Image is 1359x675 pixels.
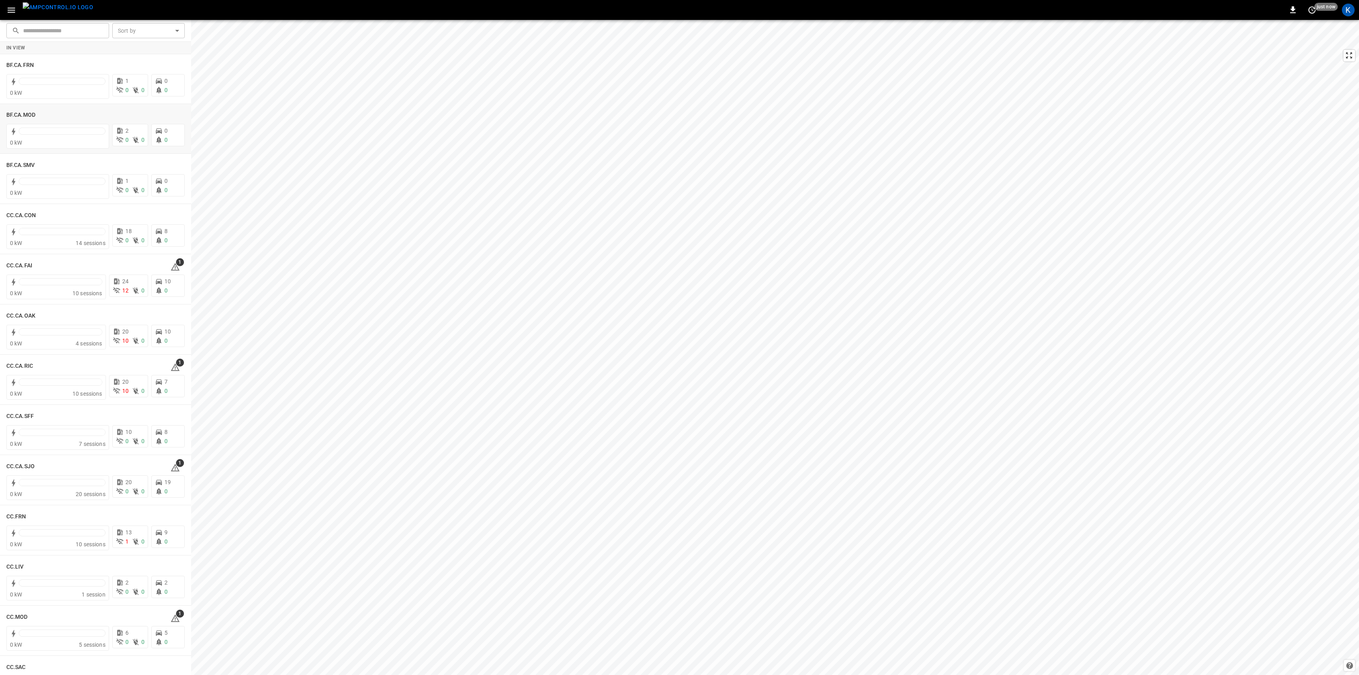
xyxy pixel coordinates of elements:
[141,488,145,494] span: 0
[164,429,168,435] span: 8
[125,78,129,84] span: 1
[6,412,34,421] h6: CC.CA.SFF
[10,139,22,146] span: 0 kW
[10,240,22,246] span: 0 kW
[10,441,22,447] span: 0 kW
[79,642,106,648] span: 5 sessions
[164,178,168,184] span: 0
[72,290,102,296] span: 10 sessions
[164,639,168,645] span: 0
[122,388,129,394] span: 10
[6,362,33,371] h6: CC.CA.RIC
[10,642,22,648] span: 0 kW
[23,2,93,12] img: ampcontrol.io logo
[176,610,184,618] span: 1
[164,187,168,193] span: 0
[125,87,129,93] span: 0
[125,529,132,536] span: 13
[1314,3,1338,11] span: just now
[125,178,129,184] span: 1
[164,328,171,335] span: 10
[141,237,145,243] span: 0
[164,287,168,294] span: 0
[125,187,129,193] span: 0
[6,261,32,270] h6: CC.CA.FAI
[125,429,132,435] span: 10
[141,287,145,294] span: 0
[125,488,129,494] span: 0
[164,438,168,444] span: 0
[164,137,168,143] span: 0
[10,340,22,347] span: 0 kW
[164,228,168,234] span: 8
[10,290,22,296] span: 0 kW
[6,61,34,70] h6: BF.CA.FRN
[164,630,168,636] span: 5
[76,541,106,547] span: 10 sessions
[82,591,105,598] span: 1 session
[164,78,168,84] span: 0
[125,479,132,485] span: 20
[164,379,168,385] span: 7
[125,137,129,143] span: 0
[125,589,129,595] span: 0
[6,211,36,220] h6: CC.CA.CON
[164,237,168,243] span: 0
[6,312,35,320] h6: CC.CA.OAK
[6,111,35,120] h6: BF.CA.MOD
[122,278,129,285] span: 24
[176,359,184,367] span: 1
[6,563,24,571] h6: CC.LIV
[141,137,145,143] span: 0
[141,639,145,645] span: 0
[164,479,171,485] span: 19
[164,529,168,536] span: 9
[125,538,129,545] span: 1
[164,278,171,285] span: 10
[141,388,145,394] span: 0
[125,630,129,636] span: 6
[125,579,129,586] span: 2
[141,337,145,344] span: 0
[6,161,35,170] h6: BF.CA.SMV
[10,591,22,598] span: 0 kW
[122,337,129,344] span: 10
[164,388,168,394] span: 0
[76,491,106,497] span: 20 sessions
[76,340,102,347] span: 4 sessions
[164,538,168,545] span: 0
[125,128,129,134] span: 2
[141,187,145,193] span: 0
[141,87,145,93] span: 0
[125,438,129,444] span: 0
[141,538,145,545] span: 0
[176,258,184,266] span: 1
[6,613,28,622] h6: CC.MOD
[6,512,26,521] h6: CC.FRN
[10,541,22,547] span: 0 kW
[76,240,106,246] span: 14 sessions
[122,328,129,335] span: 20
[176,459,184,467] span: 1
[125,228,132,234] span: 18
[10,190,22,196] span: 0 kW
[10,390,22,397] span: 0 kW
[10,491,22,497] span: 0 kW
[10,90,22,96] span: 0 kW
[141,589,145,595] span: 0
[164,128,168,134] span: 0
[1342,4,1355,16] div: profile-icon
[1306,4,1318,16] button: set refresh interval
[164,488,168,494] span: 0
[6,45,25,51] strong: In View
[125,639,129,645] span: 0
[122,287,129,294] span: 12
[79,441,106,447] span: 7 sessions
[6,462,35,471] h6: CC.CA.SJO
[122,379,129,385] span: 20
[6,663,26,672] h6: CC.SAC
[141,438,145,444] span: 0
[164,579,168,586] span: 2
[164,589,168,595] span: 0
[164,337,168,344] span: 0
